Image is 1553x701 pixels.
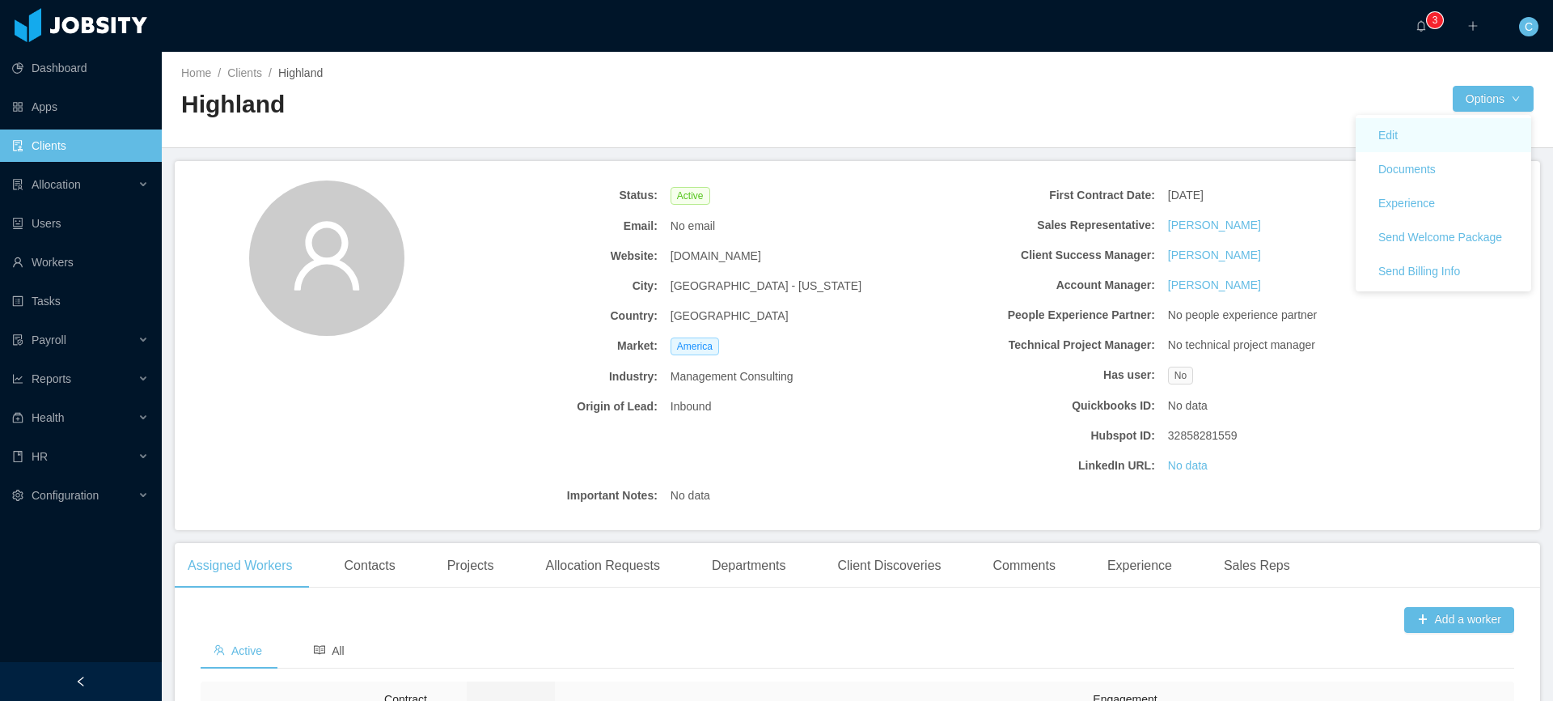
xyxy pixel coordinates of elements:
[12,91,149,123] a: icon: appstoreApps
[1168,457,1208,474] a: No data
[919,427,1155,444] b: Hubspot ID:
[1162,181,1411,210] div: [DATE]
[421,368,658,385] b: Industry:
[12,285,149,317] a: icon: profileTasks
[671,338,719,355] span: America
[421,248,658,265] b: Website:
[434,543,507,588] div: Projects
[919,397,1155,414] b: Quickbooks ID:
[980,543,1068,588] div: Comments
[12,490,23,501] i: icon: setting
[671,398,712,415] span: Inbound
[919,187,1155,204] b: First Contract Date:
[532,543,672,588] div: Allocation Requests
[1168,247,1261,264] a: [PERSON_NAME]
[214,644,262,657] span: Active
[214,644,225,656] i: icon: team
[421,278,658,295] b: City:
[1525,17,1533,36] span: C
[12,373,23,384] i: icon: line-chart
[1427,12,1443,28] sup: 3
[181,88,857,121] h2: Highland
[32,178,81,191] span: Allocation
[1168,367,1193,384] span: No
[278,66,323,79] span: Highland
[421,187,658,204] b: Status:
[32,411,64,424] span: Health
[1365,156,1449,182] button: Documents
[32,372,71,385] span: Reports
[919,307,1155,324] b: People Experience Partner:
[699,543,799,588] div: Departments
[32,450,48,463] span: HR
[671,487,710,504] span: No data
[671,278,861,295] span: [GEOGRAPHIC_DATA] - [US_STATE]
[919,277,1155,294] b: Account Manager:
[1404,607,1514,633] button: icon: plusAdd a worker
[1168,397,1208,414] span: No data
[32,489,99,502] span: Configuration
[824,543,954,588] div: Client Discoveries
[12,207,149,240] a: icon: robotUsers
[1211,543,1303,588] div: Sales Reps
[12,451,23,462] i: icon: book
[1168,217,1261,234] a: [PERSON_NAME]
[1168,277,1261,294] a: [PERSON_NAME]
[181,66,211,79] a: Home
[1365,224,1515,250] button: Send Welcome Package
[12,334,23,346] i: icon: file-protect
[1415,20,1427,32] i: icon: bell
[1162,300,1411,330] div: No people experience partner
[421,338,658,355] b: Market:
[671,187,710,205] span: Active
[218,66,221,79] span: /
[1365,258,1473,284] button: Send Billing Info
[919,217,1155,234] b: Sales Representative:
[421,308,658,325] b: Country:
[1094,543,1185,588] div: Experience
[671,308,789,325] span: [GEOGRAPHIC_DATA]
[12,52,149,84] a: icon: pie-chartDashboard
[32,334,66,346] span: Payroll
[421,218,658,235] b: Email:
[12,246,149,278] a: icon: userWorkers
[314,644,345,657] span: All
[1432,12,1438,28] p: 3
[1453,86,1534,112] button: Optionsicon: down
[12,412,23,423] i: icon: medicine-box
[421,398,658,415] b: Origin of Lead:
[12,130,149,162] a: icon: auditClients
[1356,118,1531,152] a: Edit
[671,368,793,385] span: Management Consulting
[314,644,325,656] i: icon: read
[1162,330,1411,360] div: No technical project manager
[269,66,272,79] span: /
[919,337,1155,354] b: Technical Project Manager:
[288,217,366,295] i: icon: user
[1365,190,1448,216] button: Experience
[919,457,1155,474] b: LinkedIn URL:
[12,179,23,190] i: icon: solution
[1356,152,1531,186] a: Documents
[332,543,408,588] div: Contacts
[175,543,306,588] div: Assigned Workers
[671,248,761,265] span: [DOMAIN_NAME]
[227,66,262,79] a: Clients
[1356,186,1531,220] a: Experience
[919,247,1155,264] b: Client Success Manager:
[421,487,658,504] b: Important Notes:
[1365,122,1411,148] button: Edit
[919,367,1155,384] b: Has user:
[1467,20,1479,32] i: icon: plus
[671,218,715,235] span: No email
[1168,427,1238,444] span: 32858281559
